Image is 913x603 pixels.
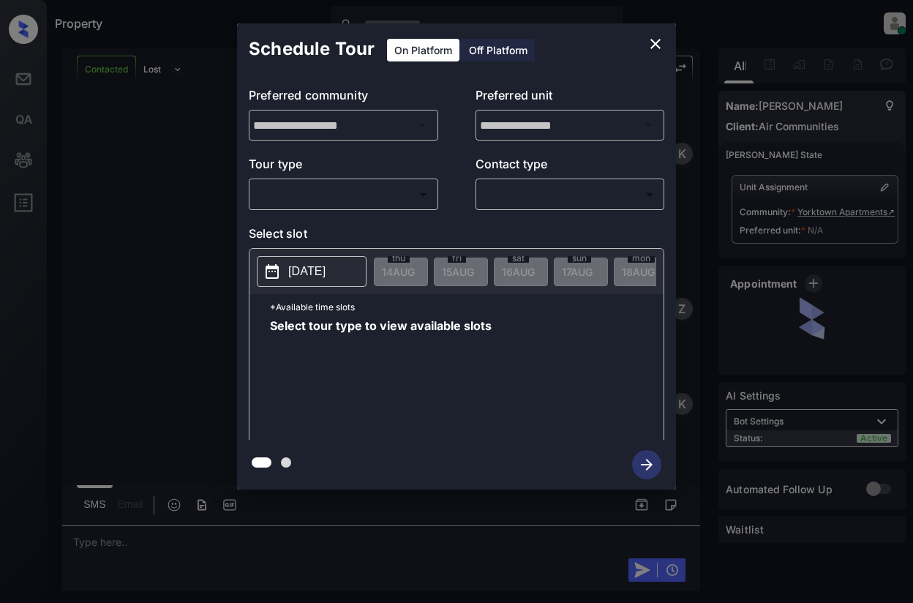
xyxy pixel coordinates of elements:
p: Select slot [249,225,664,248]
button: close [641,29,670,59]
p: Tour type [249,155,438,179]
span: Select tour type to view available slots [270,320,492,437]
h2: Schedule Tour [237,23,386,75]
p: Preferred community [249,86,438,110]
p: Preferred unit [476,86,665,110]
p: *Available time slots [270,294,664,320]
button: [DATE] [257,256,367,287]
div: Off Platform [462,39,535,61]
p: Contact type [476,155,665,179]
p: [DATE] [288,263,326,280]
div: On Platform [387,39,459,61]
